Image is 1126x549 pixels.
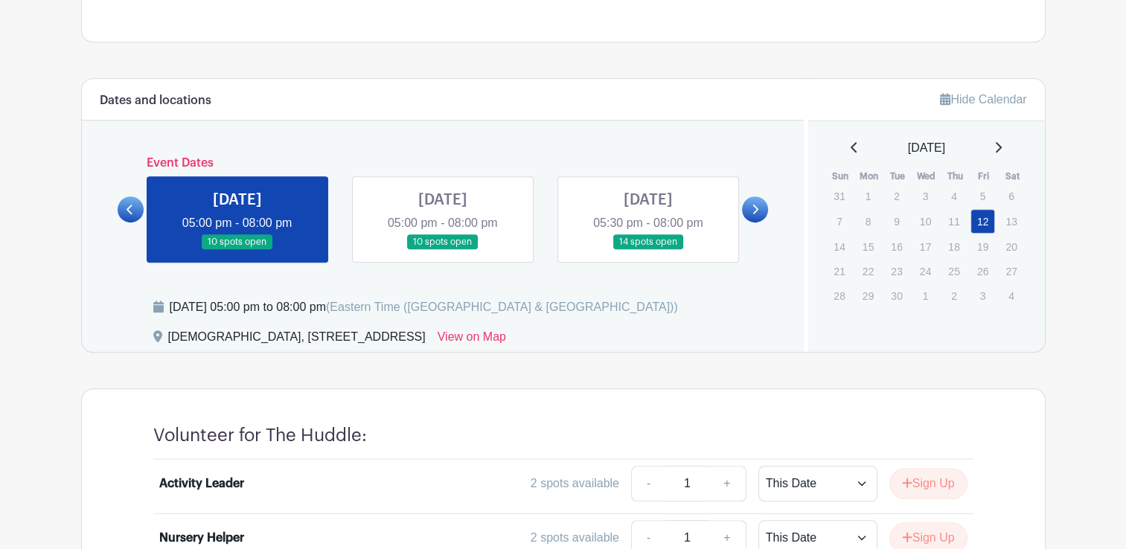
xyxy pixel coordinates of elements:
[970,169,999,184] th: Fri
[856,184,880,208] p: 1
[144,156,743,170] h6: Event Dates
[159,529,244,547] div: Nursery Helper
[827,235,851,258] p: 14
[855,169,884,184] th: Mon
[883,169,912,184] th: Tue
[941,169,970,184] th: Thu
[438,328,506,352] a: View on Map
[913,235,938,258] p: 17
[856,235,880,258] p: 15
[631,466,665,501] a: -
[999,235,1023,258] p: 20
[159,475,244,492] div: Activity Leader
[827,210,851,233] p: 7
[912,169,941,184] th: Wed
[999,184,1023,208] p: 6
[100,94,211,108] h6: Dates and locations
[970,260,995,283] p: 26
[827,184,851,208] p: 31
[998,169,1027,184] th: Sat
[856,260,880,283] p: 22
[708,466,746,501] a: +
[153,425,367,446] h4: Volunteer for The Huddle:
[531,529,619,547] div: 2 spots available
[913,184,938,208] p: 3
[326,301,678,313] span: (Eastern Time ([GEOGRAPHIC_DATA] & [GEOGRAPHIC_DATA]))
[970,209,995,234] a: 12
[856,210,880,233] p: 8
[908,139,945,157] span: [DATE]
[999,260,1023,283] p: 27
[827,260,851,283] p: 21
[913,210,938,233] p: 10
[970,235,995,258] p: 19
[941,184,966,208] p: 4
[941,260,966,283] p: 25
[999,210,1023,233] p: 13
[884,184,909,208] p: 2
[856,284,880,307] p: 29
[970,284,995,307] p: 3
[531,475,619,492] div: 2 spots available
[941,284,966,307] p: 2
[884,260,909,283] p: 23
[913,260,938,283] p: 24
[970,184,995,208] p: 5
[168,328,426,352] div: [DEMOGRAPHIC_DATA], [STREET_ADDRESS]
[170,298,678,316] div: [DATE] 05:00 pm to 08:00 pm
[999,284,1023,307] p: 4
[889,468,967,499] button: Sign Up
[827,284,851,307] p: 28
[884,235,909,258] p: 16
[884,210,909,233] p: 9
[941,235,966,258] p: 18
[913,284,938,307] p: 1
[941,210,966,233] p: 11
[826,169,855,184] th: Sun
[940,93,1026,106] a: Hide Calendar
[884,284,909,307] p: 30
